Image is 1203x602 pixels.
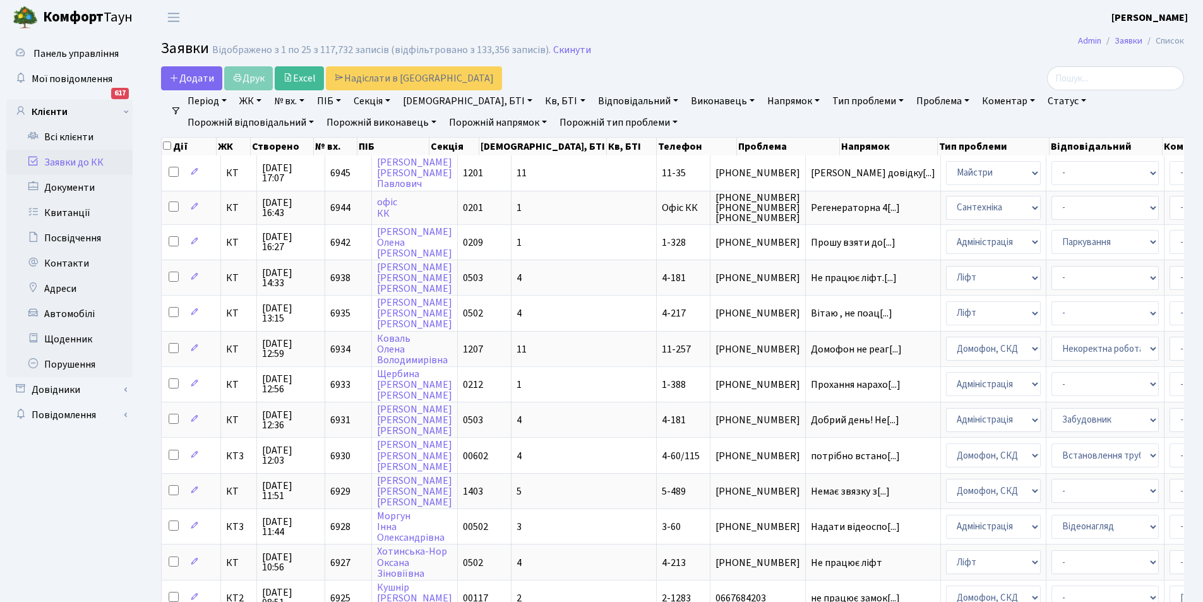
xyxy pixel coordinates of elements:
span: [DATE] 12:59 [262,339,320,359]
a: МоргунІннаОлександрівна [377,509,445,545]
a: Щербина[PERSON_NAME][PERSON_NAME] [377,367,452,402]
span: 5 [517,485,522,498]
div: Відображено з 1 по 25 з 117,732 записів (відфільтровано з 133,356 записів). [212,44,551,56]
a: Порушення [6,352,133,377]
a: Всі клієнти [6,124,133,150]
a: [PERSON_NAME][PERSON_NAME][PERSON_NAME] [377,260,452,296]
span: 4 [517,271,522,285]
th: Створено [251,138,314,155]
a: [PERSON_NAME][PERSON_NAME][PERSON_NAME] [377,296,452,331]
b: Комфорт [43,7,104,27]
span: [PHONE_NUMBER] [715,558,800,568]
th: Секція [429,138,479,155]
span: 6944 [330,201,350,215]
th: ЖК [217,138,251,155]
span: 11-257 [662,342,691,356]
span: КТ [226,168,251,178]
span: КТ [226,415,251,425]
span: КТ [226,273,251,283]
span: 0502 [463,306,483,320]
span: 6938 [330,271,350,285]
span: 1 [517,378,522,392]
span: [DATE] 11:44 [262,517,320,537]
input: Пошук... [1047,66,1184,90]
span: [DATE] 11:51 [262,481,320,501]
th: Тип проблеми [938,138,1050,155]
span: 1 [517,236,522,250]
span: 11 [517,342,527,356]
span: [PHONE_NUMBER] [715,273,800,283]
span: [PHONE_NUMBER] [715,380,800,390]
a: офісКК [377,196,397,220]
a: [PERSON_NAME][PERSON_NAME][PERSON_NAME] [377,474,452,509]
span: 6931 [330,413,350,427]
a: Повідомлення [6,402,133,428]
nav: breadcrumb [1059,28,1203,54]
a: ПІБ [312,90,346,112]
a: Хотинська-НорОксанаЗіновіївна [377,545,447,581]
span: [DATE] 10:56 [262,552,320,572]
span: Вітаю , не поац[...] [811,306,892,320]
span: 0209 [463,236,483,250]
span: 0503 [463,413,483,427]
a: Секція [349,90,395,112]
span: [DATE] 16:27 [262,232,320,252]
span: 4-181 [662,413,686,427]
a: Excel [275,66,324,90]
a: [PERSON_NAME]Олена[PERSON_NAME] [377,225,452,260]
a: Скинути [553,44,591,56]
a: Контакти [6,251,133,276]
a: Порожній тип проблеми [554,112,683,133]
span: 1-328 [662,236,686,250]
span: 6935 [330,306,350,320]
span: 0212 [463,378,483,392]
span: 4 [517,556,522,570]
span: [PHONE_NUMBER] [715,344,800,354]
span: 6928 [330,520,350,534]
th: Проблема [737,138,840,155]
a: [DEMOGRAPHIC_DATA], БТІ [398,90,537,112]
th: Телефон [657,138,737,155]
a: Документи [6,175,133,200]
span: КТ [226,344,251,354]
span: Заявки [161,37,209,59]
span: 11 [517,166,527,180]
span: [PHONE_NUMBER] [PHONE_NUMBER] [PHONE_NUMBER] [715,193,800,223]
th: Кв, БТІ [607,138,657,155]
a: Кв, БТІ [540,90,590,112]
a: Тип проблеми [827,90,909,112]
a: Коментар [977,90,1040,112]
a: Щоденник [6,327,133,352]
span: потрібно встано[...] [811,449,900,463]
a: Проблема [911,90,974,112]
a: Період [183,90,232,112]
span: [DATE] 16:43 [262,198,320,218]
img: logo.png [13,5,38,30]
span: [PHONE_NUMBER] [715,486,800,497]
span: 1 [517,201,522,215]
span: [PHONE_NUMBER] [715,308,800,318]
a: № вх. [269,90,309,112]
span: Прохання нарахо[...] [811,378,901,392]
div: 617 [111,88,129,99]
a: Автомобілі [6,301,133,327]
span: КТ [226,238,251,248]
span: [PHONE_NUMBER] [715,522,800,532]
span: [DATE] 12:56 [262,374,320,394]
span: 6933 [330,378,350,392]
span: 1201 [463,166,483,180]
span: 0502 [463,556,483,570]
a: [PERSON_NAME][PERSON_NAME][PERSON_NAME] [377,438,452,474]
span: КТ [226,380,251,390]
span: 4 [517,306,522,320]
span: 3-60 [662,520,681,534]
a: Квитанції [6,200,133,226]
span: 1403 [463,485,483,498]
a: [PERSON_NAME][PERSON_NAME][PERSON_NAME] [377,402,452,438]
span: [PHONE_NUMBER] [715,415,800,425]
li: Список [1142,34,1184,48]
a: Посвідчення [6,226,133,251]
span: Не працює ліфт [811,558,935,568]
button: Переключити навігацію [158,7,189,28]
span: 0503 [463,271,483,285]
